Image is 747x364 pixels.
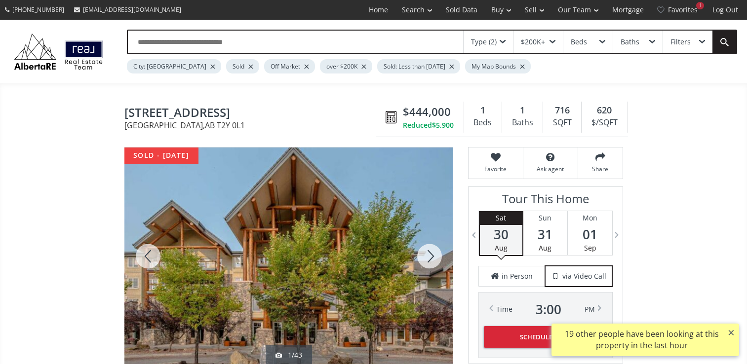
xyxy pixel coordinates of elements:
[523,227,567,241] span: 31
[320,59,372,73] div: over $200K
[507,104,538,117] div: 1
[548,115,576,130] div: SQFT
[696,2,704,9] div: 1
[521,38,545,45] div: $200K+
[469,104,497,117] div: 1
[528,165,573,173] span: Ask agent
[568,227,612,241] span: 01
[10,31,107,72] img: Logo
[484,326,607,348] button: Schedule Tour
[502,271,533,281] span: in Person
[403,120,454,130] div: Reduced
[496,302,595,316] div: Time PM
[480,227,522,241] span: 30
[556,328,727,351] div: 19 other people have been looking at this property in the last hour
[275,350,302,360] div: 1/43
[469,115,497,130] div: Beds
[478,192,613,211] h3: Tour This Home
[539,243,551,253] span: Aug
[587,104,622,117] div: 620
[568,211,612,225] div: Mon
[723,324,739,341] button: ×
[127,59,221,73] div: City: [GEOGRAPHIC_DATA]
[583,165,618,173] span: Share
[12,5,64,14] span: [PHONE_NUMBER]
[495,243,508,253] span: Aug
[584,243,596,253] span: Sep
[562,271,606,281] span: via Video Call
[587,115,622,130] div: $/SQFT
[377,59,460,73] div: Sold: Less than [DATE]
[226,59,259,73] div: Sold
[523,211,567,225] div: Sun
[480,211,522,225] div: Sat
[83,5,181,14] span: [EMAIL_ADDRESS][DOMAIN_NAME]
[571,38,587,45] div: Beds
[670,38,691,45] div: Filters
[555,104,570,117] span: 716
[124,147,198,164] div: sold - [DATE]
[264,59,315,73] div: Off Market
[507,115,538,130] div: Baths
[473,165,518,173] span: Favorite
[465,59,531,73] div: My Map Bounds
[621,38,639,45] div: Baths
[403,104,451,119] span: $444,000
[536,302,561,316] span: 3 : 00
[124,106,381,121] span: 2330 Fish Creek Boulevard SW #1204
[471,38,497,45] div: Type (2)
[124,121,381,129] span: [GEOGRAPHIC_DATA] , AB T2Y 0L1
[432,120,454,130] span: $5,900
[69,0,186,19] a: [EMAIL_ADDRESS][DOMAIN_NAME]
